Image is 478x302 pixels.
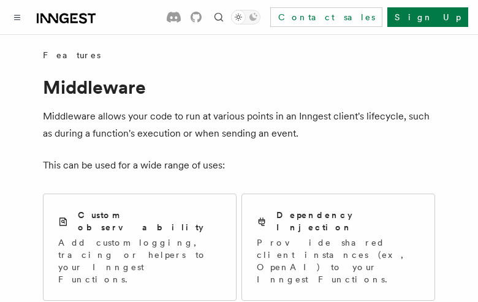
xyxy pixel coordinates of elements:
p: Provide shared client instances (ex, OpenAI) to your Inngest Functions. [257,236,420,285]
h2: Dependency Injection [276,209,420,233]
button: Toggle dark mode [231,10,260,25]
span: Features [43,49,101,61]
p: This can be used for a wide range of uses: [43,157,435,174]
a: Dependency InjectionProvide shared client instances (ex, OpenAI) to your Inngest Functions. [241,194,435,301]
p: Middleware allows your code to run at various points in an Inngest client's lifecycle, such as du... [43,108,435,142]
button: Find something... [211,10,226,25]
h2: Custom observability [78,209,221,233]
h1: Middleware [43,76,435,98]
p: Add custom logging, tracing or helpers to your Inngest Functions. [58,236,221,285]
a: Contact sales [270,7,382,27]
a: Sign Up [387,7,468,27]
a: Custom observabilityAdd custom logging, tracing or helpers to your Inngest Functions. [43,194,237,301]
button: Toggle navigation [10,10,25,25]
